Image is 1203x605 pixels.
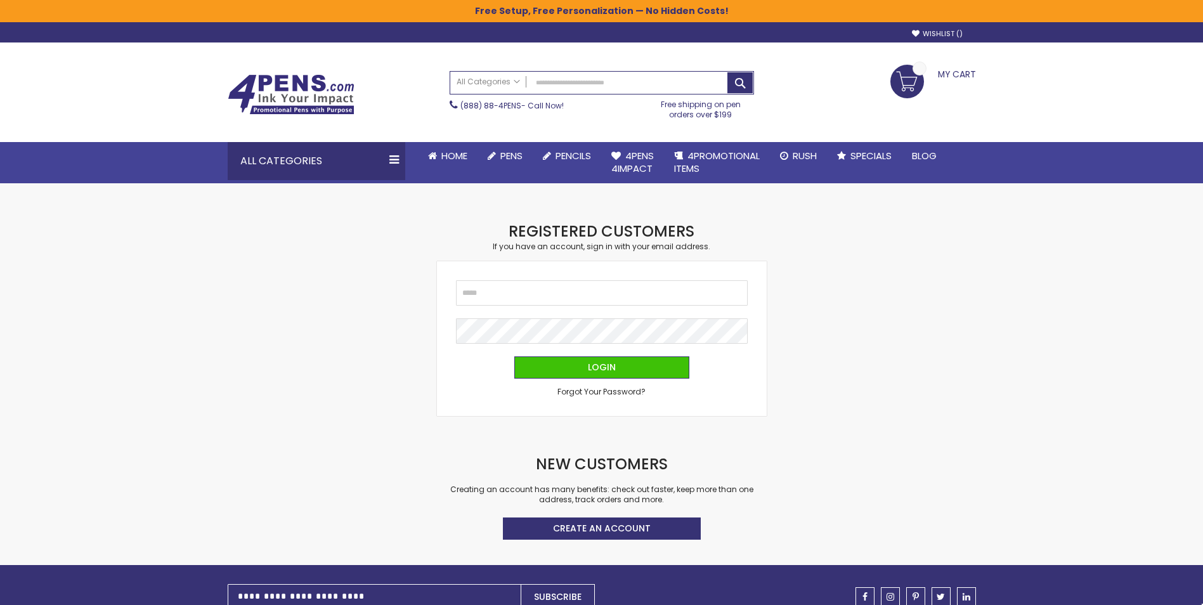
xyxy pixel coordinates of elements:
button: Login [514,356,689,379]
a: All Categories [450,72,526,93]
span: 4Pens 4impact [611,149,654,175]
a: Blog [902,142,947,170]
a: (888) 88-4PENS [460,100,521,111]
a: Pencils [533,142,601,170]
span: Blog [912,149,937,162]
span: Create an Account [553,522,651,535]
span: Pens [500,149,523,162]
p: Creating an account has many benefits: check out faster, keep more than one address, track orders... [437,485,767,505]
span: - Call Now! [460,100,564,111]
span: twitter [937,592,945,601]
a: 4PROMOTIONALITEMS [664,142,770,183]
span: Pencils [556,149,591,162]
a: Forgot Your Password? [557,387,646,397]
span: facebook [862,592,868,601]
div: If you have an account, sign in with your email address. [437,242,767,252]
span: Rush [793,149,817,162]
a: Wishlist [912,29,963,39]
span: 4PROMOTIONAL ITEMS [674,149,760,175]
div: All Categories [228,142,405,180]
span: pinterest [913,592,919,601]
a: Rush [770,142,827,170]
span: linkedin [963,592,970,601]
strong: Registered Customers [509,221,694,242]
div: Free shipping on pen orders over $199 [647,94,754,120]
span: Home [441,149,467,162]
strong: New Customers [536,453,668,474]
a: 4Pens4impact [601,142,664,183]
a: Pens [478,142,533,170]
span: Specials [850,149,892,162]
img: 4Pens Custom Pens and Promotional Products [228,74,354,115]
a: Specials [827,142,902,170]
span: instagram [887,592,894,601]
a: Create an Account [503,517,701,540]
span: Subscribe [534,590,582,603]
a: Home [418,142,478,170]
span: All Categories [457,77,520,87]
span: Login [588,361,616,374]
span: Forgot Your Password? [557,386,646,397]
